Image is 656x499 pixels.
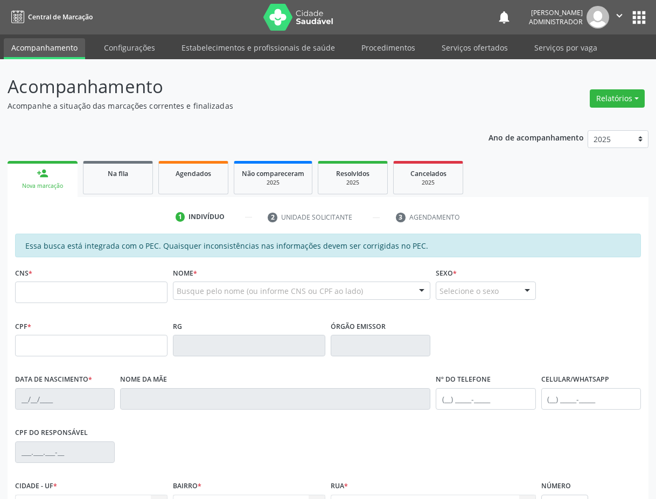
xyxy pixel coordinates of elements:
[15,388,115,410] input: __/__/____
[189,212,225,222] div: Indivíduo
[497,10,512,25] button: notifications
[173,478,201,495] label: Bairro
[8,73,456,100] p: Acompanhamento
[527,38,605,57] a: Serviços por vaga
[177,285,363,297] span: Busque pelo nome (ou informe CNS ou CPF ao lado)
[96,38,163,57] a: Configurações
[541,371,609,388] label: Celular/WhatsApp
[15,425,88,441] label: CPF do responsável
[15,318,31,335] label: CPF
[176,212,185,222] div: 1
[529,8,583,17] div: [PERSON_NAME]
[401,179,455,187] div: 2025
[331,478,348,495] label: Rua
[331,318,386,335] label: Órgão emissor
[108,169,128,178] span: Na fila
[15,234,641,257] div: Essa busca está integrada com o PEC. Quaisquer inconsistências nas informações devem ser corrigid...
[587,6,609,29] img: img
[488,130,584,144] p: Ano de acompanhamento
[173,265,197,282] label: Nome
[439,285,499,297] span: Selecione o sexo
[410,169,446,178] span: Cancelados
[541,478,571,495] label: Número
[8,100,456,111] p: Acompanhe a situação das marcações correntes e finalizadas
[15,441,115,463] input: ___.___.___-__
[15,265,32,282] label: CNS
[613,10,625,22] i: 
[15,182,70,190] div: Nova marcação
[434,38,515,57] a: Serviços ofertados
[15,371,92,388] label: Data de nascimento
[630,8,648,27] button: apps
[4,38,85,59] a: Acompanhamento
[609,6,630,29] button: 
[174,38,343,57] a: Estabelecimentos e profissionais de saúde
[590,89,645,108] button: Relatórios
[37,167,48,179] div: person_add
[336,169,369,178] span: Resolvidos
[120,371,167,388] label: Nome da mãe
[436,388,535,410] input: (__) _____-_____
[541,388,641,410] input: (__) _____-_____
[28,12,93,22] span: Central de Marcação
[176,169,211,178] span: Agendados
[242,169,304,178] span: Não compareceram
[8,8,93,26] a: Central de Marcação
[436,371,491,388] label: Nº do Telefone
[529,17,583,26] span: Administrador
[354,38,423,57] a: Procedimentos
[436,265,457,282] label: Sexo
[326,179,380,187] div: 2025
[173,318,182,335] label: RG
[242,179,304,187] div: 2025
